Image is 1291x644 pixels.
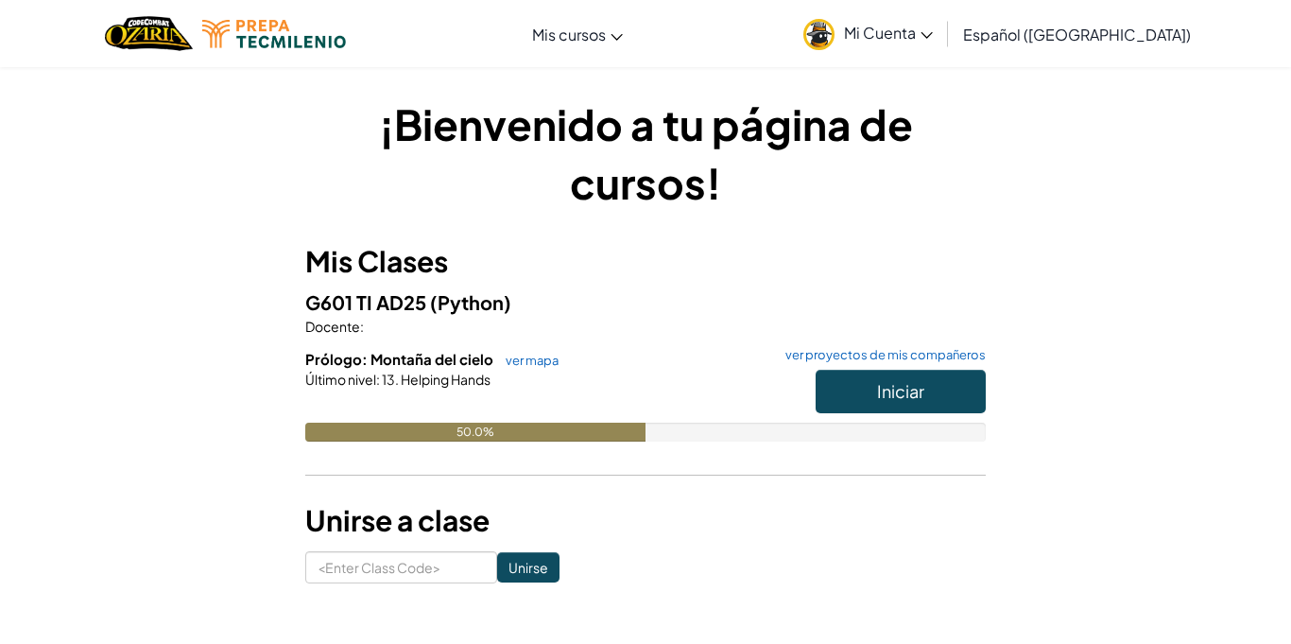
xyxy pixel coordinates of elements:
[305,240,986,283] h3: Mis Clases
[105,14,193,53] img: Home
[877,380,924,402] span: Iniciar
[954,9,1200,60] a: Español ([GEOGRAPHIC_DATA])
[105,14,193,53] a: Ozaria by CodeCombat logo
[430,290,511,314] span: (Python)
[305,371,376,388] span: Último nivel
[305,551,497,583] input: <Enter Class Code>
[963,25,1191,44] span: Español ([GEOGRAPHIC_DATA])
[523,9,632,60] a: Mis cursos
[496,353,559,368] a: ver mapa
[532,25,606,44] span: Mis cursos
[376,371,380,388] span: :
[305,350,496,368] span: Prólogo: Montaña del cielo
[360,318,364,335] span: :
[776,349,986,361] a: ver proyectos de mis compañeros
[380,371,399,388] span: 13.
[305,499,986,542] h3: Unirse a clase
[305,423,645,442] div: 50.0%
[305,318,360,335] span: Docente
[305,95,986,212] h1: ¡Bienvenido a tu página de cursos!
[794,4,942,63] a: Mi Cuenta
[844,23,933,43] span: Mi Cuenta
[305,290,430,314] span: G601 TI AD25
[202,20,346,48] img: Tecmilenio logo
[803,19,835,50] img: avatar
[399,371,491,388] span: Helping Hands
[816,370,986,413] button: Iniciar
[497,552,559,583] input: Unirse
